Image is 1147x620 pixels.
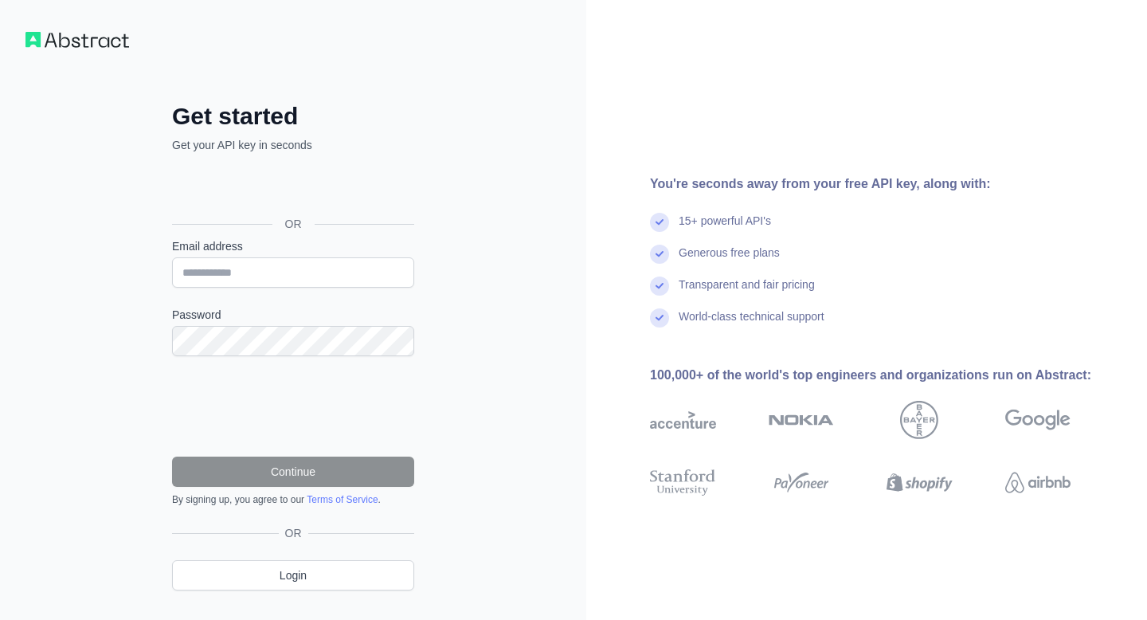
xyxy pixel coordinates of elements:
div: 15+ powerful API's [679,213,771,245]
img: shopify [887,466,953,499]
a: Login [172,560,414,591]
div: 100,000+ of the world's top engineers and organizations run on Abstract: [650,366,1122,385]
img: Workflow [25,32,129,48]
h2: Get started [172,102,414,131]
div: By signing up, you agree to our . [172,493,414,506]
img: airbnb [1005,466,1071,499]
img: check mark [650,245,669,264]
iframe: Sign in with Google Button [164,171,419,206]
label: Email address [172,238,414,254]
img: payoneer [769,466,835,499]
img: google [1005,401,1071,439]
img: nokia [769,401,835,439]
div: You're seconds away from your free API key, along with: [650,175,1122,194]
img: check mark [650,308,669,328]
img: accenture [650,401,716,439]
label: Password [172,307,414,323]
p: Get your API key in seconds [172,137,414,153]
button: Continue [172,457,414,487]
span: OR [279,525,308,541]
img: check mark [650,277,669,296]
span: OR [272,216,315,232]
div: World-class technical support [679,308,824,340]
img: stanford university [650,466,716,499]
div: Transparent and fair pricing [679,277,815,308]
iframe: reCAPTCHA [172,375,414,438]
div: Generous free plans [679,245,780,277]
img: bayer [900,401,938,439]
a: Terms of Service [307,494,378,505]
img: check mark [650,213,669,232]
